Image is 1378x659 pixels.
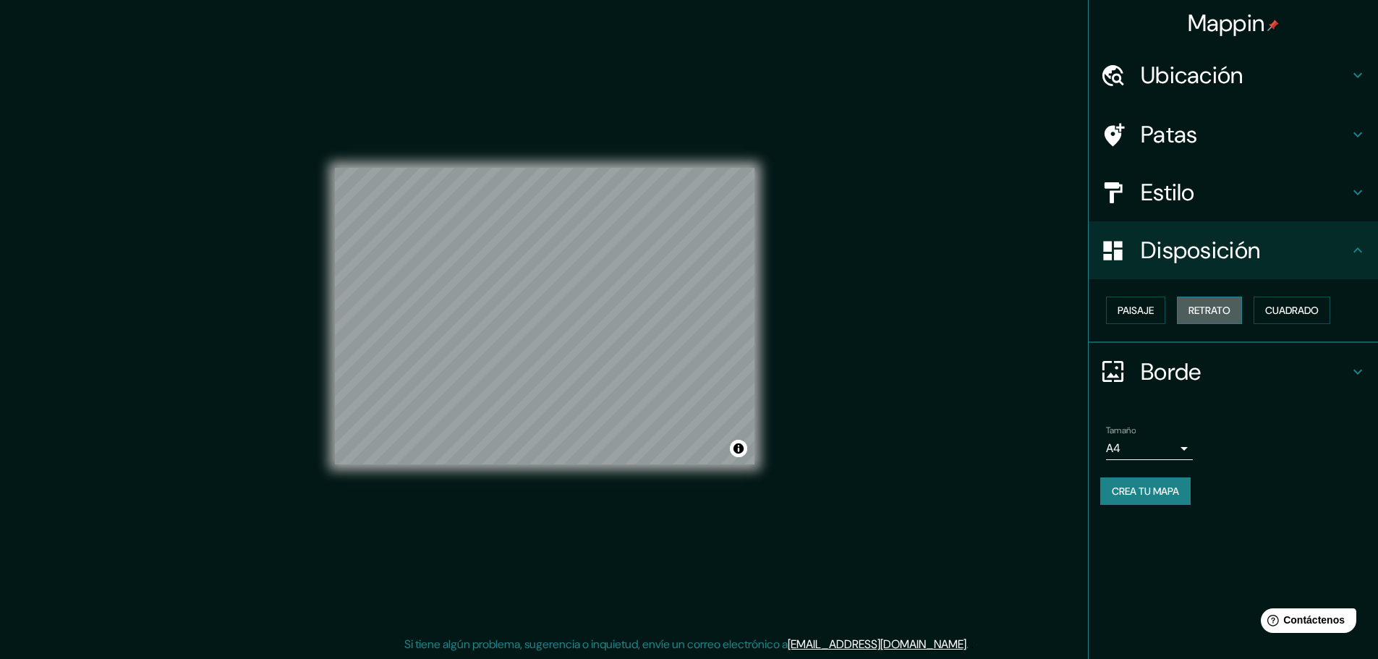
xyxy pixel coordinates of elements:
[1141,357,1202,387] font: Borde
[1141,177,1195,208] font: Estilo
[1267,20,1279,31] img: pin-icon.png
[1089,106,1378,163] div: Patas
[1249,603,1362,643] iframe: Lanzador de widgets de ayuda
[335,168,754,464] canvas: Mapa
[1141,235,1260,265] font: Disposición
[1188,304,1230,317] font: Retrato
[404,637,788,652] font: Si tiene algún problema, sugerencia o inquietud, envíe un correo electrónico a
[1141,60,1243,90] font: Ubicación
[1265,304,1319,317] font: Cuadrado
[1100,477,1191,505] button: Crea tu mapa
[1141,119,1198,150] font: Patas
[971,636,974,652] font: .
[1177,297,1242,324] button: Retrato
[1089,221,1378,279] div: Disposición
[1089,46,1378,104] div: Ubicación
[969,636,971,652] font: .
[966,637,969,652] font: .
[1112,485,1179,498] font: Crea tu mapa
[1089,163,1378,221] div: Estilo
[1106,425,1136,436] font: Tamaño
[1089,343,1378,401] div: Borde
[1106,297,1165,324] button: Paisaje
[1254,297,1330,324] button: Cuadrado
[1106,441,1120,456] font: A4
[1118,304,1154,317] font: Paisaje
[730,440,747,457] button: Activar o desactivar atribución
[1188,8,1265,38] font: Mappin
[788,637,966,652] a: [EMAIL_ADDRESS][DOMAIN_NAME]
[1106,437,1193,460] div: A4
